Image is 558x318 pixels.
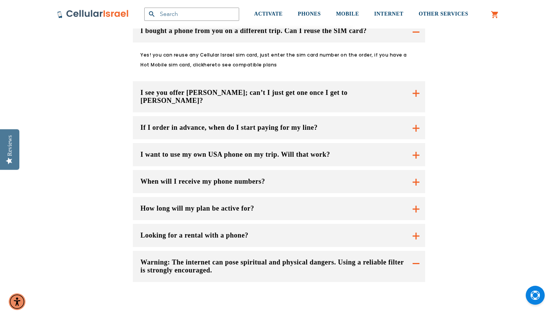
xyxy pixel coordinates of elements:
span: MOBILE [336,11,359,17]
div: Accessibility Menu [9,293,25,310]
button: How long will my plan be active for? [133,197,425,220]
span: PHONES [298,11,321,17]
span: ACTIVATE [254,11,283,17]
input: Search [144,8,239,21]
button: I want to use my own USA phone on my trip. Will that work? [133,143,425,166]
button: If I order in advance, when do I start paying for my line? [133,116,425,139]
button: When will I receive my phone numbers? [133,170,425,193]
button: Warning: The internet can pose spiritual and physical dangers. Using a reliable filter is strongl... [133,251,425,282]
p: Yes! you can reuse any Cellular Israel sim card, just enter the sim card number on the order, if ... [140,50,408,70]
button: Looking for a rental with a phone? [133,224,425,247]
a: here [203,61,215,68]
button: I bought a phone from you on a different trip. Can I reuse the SIM card? [133,19,425,43]
span: INTERNET [374,11,404,17]
div: Reviews [6,135,13,156]
button: I see you offer [PERSON_NAME]; can’t I just get one once I get to [PERSON_NAME]? [133,81,425,112]
img: Cellular Israel Logo [57,9,129,19]
span: OTHER SERVICES [419,11,468,17]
